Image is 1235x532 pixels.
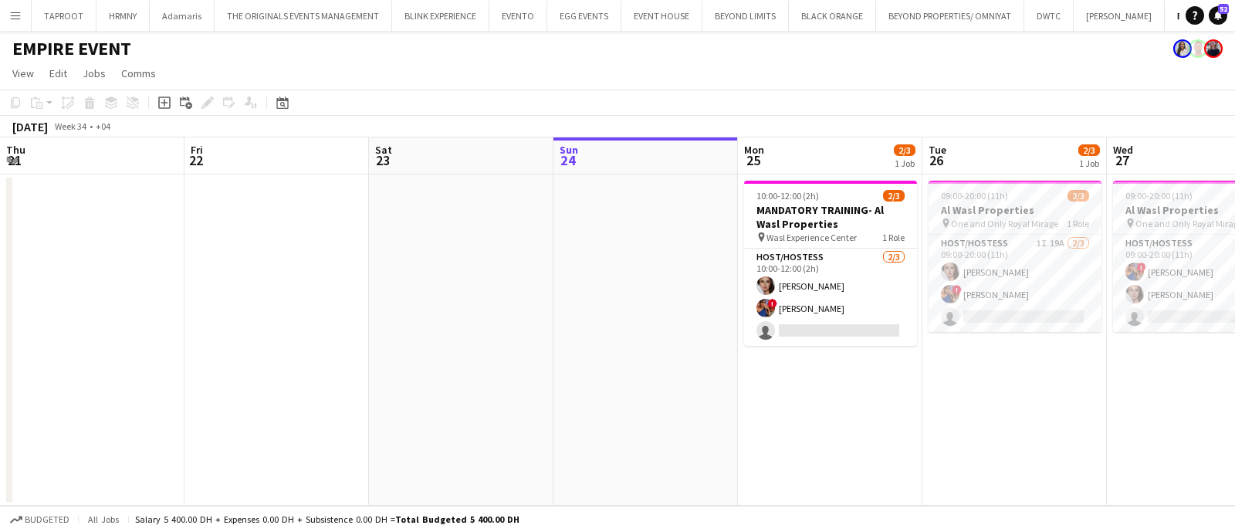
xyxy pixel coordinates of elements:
[12,66,34,80] span: View
[1079,158,1099,169] div: 1 Job
[85,513,122,525] span: All jobs
[43,63,73,83] a: Edit
[6,63,40,83] a: View
[115,63,162,83] a: Comms
[744,249,917,346] app-card-role: Host/Hostess2/310:00-12:00 (2h)[PERSON_NAME]![PERSON_NAME]
[373,151,392,169] span: 23
[883,190,905,202] span: 2/3
[96,1,150,31] button: HRMNY
[744,143,764,157] span: Mon
[929,203,1101,217] h3: Al Wasl Properties
[557,151,578,169] span: 24
[8,511,72,528] button: Budgeted
[768,299,777,308] span: !
[895,158,915,169] div: 1 Job
[395,513,519,525] span: Total Budgeted 5 400.00 DH
[1173,39,1192,58] app-user-avatar: Ines de Puybaudet
[1068,190,1089,202] span: 2/3
[1189,39,1207,58] app-user-avatar: David O Connor
[25,514,69,525] span: Budgeted
[756,190,819,202] span: 10:00-12:00 (2h)
[789,1,876,31] button: BLACK ORANGE
[32,1,96,31] button: TAPROOT
[882,232,905,243] span: 1 Role
[1125,190,1193,202] span: 09:00-20:00 (11h)
[621,1,702,31] button: EVENT HOUSE
[929,235,1101,332] app-card-role: Host/Hostess1I19A2/309:00-20:00 (11h)[PERSON_NAME]![PERSON_NAME]
[12,37,131,60] h1: EMPIRE EVENT
[489,1,547,31] button: EVENTO
[96,120,110,132] div: +04
[702,1,789,31] button: BEYOND LIMITS
[392,1,489,31] button: BLINK EXPERIENCE
[121,66,156,80] span: Comms
[876,1,1024,31] button: BEYOND PROPERTIES/ OMNIYAT
[744,181,917,346] app-job-card: 10:00-12:00 (2h)2/3MANDATORY TRAINING- Al Wasl Properties Wasl Experience Center1 RoleHost/Hostes...
[929,143,946,157] span: Tue
[1137,263,1146,272] span: !
[929,181,1101,332] app-job-card: 09:00-20:00 (11h)2/3Al Wasl Properties One and Only Royal Mirage1 RoleHost/Hostess1I19A2/309:00-2...
[1209,6,1227,25] a: 52
[49,66,67,80] span: Edit
[135,513,519,525] div: Salary 5 400.00 DH + Expenses 0.00 DH + Subsistence 0.00 DH =
[1204,39,1223,58] app-user-avatar: Anastasiia Iemelianova
[6,143,25,157] span: Thu
[51,120,90,132] span: Week 34
[547,1,621,31] button: EGG EVENTS
[894,144,915,156] span: 2/3
[188,151,203,169] span: 22
[1024,1,1074,31] button: DWTC
[1074,1,1165,31] button: [PERSON_NAME]
[1113,143,1133,157] span: Wed
[1067,218,1089,229] span: 1 Role
[76,63,112,83] a: Jobs
[191,143,203,157] span: Fri
[1111,151,1133,169] span: 27
[1078,144,1100,156] span: 2/3
[12,119,48,134] div: [DATE]
[215,1,392,31] button: THE ORIGINALS EVENTS MANAGEMENT
[560,143,578,157] span: Sun
[1218,4,1229,14] span: 52
[952,285,962,294] span: !
[375,143,392,157] span: Sat
[951,218,1058,229] span: One and Only Royal Mirage
[766,232,857,243] span: Wasl Experience Center
[941,190,1008,202] span: 09:00-20:00 (11h)
[83,66,106,80] span: Jobs
[744,203,917,231] h3: MANDATORY TRAINING- Al Wasl Properties
[4,151,25,169] span: 21
[150,1,215,31] button: Adamaris
[742,151,764,169] span: 25
[926,151,946,169] span: 26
